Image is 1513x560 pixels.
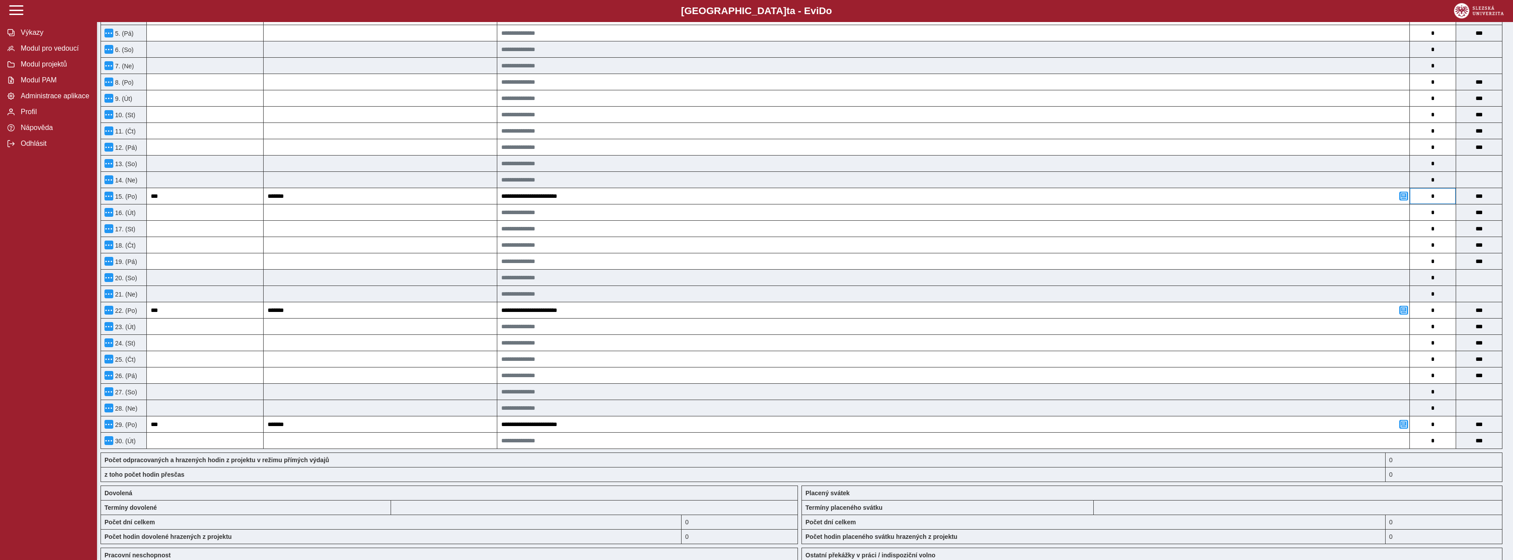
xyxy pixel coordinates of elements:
div: 0 [682,529,798,544]
button: Menu [104,387,113,396]
button: Menu [104,420,113,429]
span: Profil [18,108,89,116]
b: z toho počet hodin přesčas [104,471,184,478]
button: Menu [104,224,113,233]
b: Počet dní celkem [805,519,856,526]
button: Menu [104,436,113,445]
button: Menu [104,338,113,347]
span: 6. (So) [113,46,134,53]
span: 30. (Út) [113,438,136,445]
button: Menu [104,355,113,363]
span: 10. (St) [113,111,135,119]
span: 20. (So) [113,274,137,282]
span: 7. (Ne) [113,63,134,70]
img: logo_web_su.png [1454,3,1504,19]
button: Přidat poznámku [1399,192,1408,200]
span: Výkazy [18,29,89,37]
span: 27. (So) [113,389,137,396]
span: t [786,5,790,16]
button: Přidat poznámku [1399,420,1408,429]
span: 12. (Pá) [113,144,137,151]
button: Menu [104,273,113,282]
span: 13. (So) [113,160,137,167]
button: Menu [104,208,113,217]
span: Odhlásit [18,140,89,148]
span: 18. (Čt) [113,242,136,249]
button: Menu [104,61,113,70]
span: Modul projektů [18,60,89,68]
span: 5. (Pá) [113,30,134,37]
button: Menu [104,257,113,266]
b: Počet odpracovaných a hrazených hodin z projektu v režimu přímých výdajů [104,456,329,464]
span: 23. (Út) [113,323,136,330]
div: 0 [1386,467,1502,482]
button: Menu [104,45,113,54]
button: Menu [104,241,113,249]
span: 22. (Po) [113,307,137,314]
b: Pracovní neschopnost [104,552,171,559]
button: Menu [104,159,113,168]
span: D [819,5,826,16]
span: 16. (Út) [113,209,136,216]
b: Počet hodin dovolené hrazených z projektu [104,533,232,540]
button: Přidat poznámku [1399,306,1408,315]
span: 8. (Po) [113,79,134,86]
button: Menu [104,192,113,200]
b: Termíny placeného svátku [805,504,883,511]
div: Fond pracovní doby (52,8 h) a součet hodin (0 h) se neshodují! [1386,452,1502,467]
b: Počet dní celkem [104,519,155,526]
span: 25. (Čt) [113,356,136,363]
button: Menu [104,289,113,298]
span: o [826,5,832,16]
span: 26. (Pá) [113,372,137,379]
button: Menu [104,143,113,152]
span: 19. (Pá) [113,258,137,265]
button: Menu [104,322,113,331]
button: Menu [104,306,113,315]
span: 24. (St) [113,340,135,347]
button: Menu [104,110,113,119]
span: Administrace aplikace [18,92,89,100]
span: 28. (Ne) [113,405,138,412]
b: Termíny dovolené [104,504,157,511]
b: Placený svátek [805,490,850,497]
span: 21. (Ne) [113,291,138,298]
span: Nápověda [18,124,89,132]
span: 9. (Út) [113,95,132,102]
button: Menu [104,94,113,103]
span: Modul pro vedoucí [18,45,89,52]
span: Modul PAM [18,76,89,84]
span: 11. (Čt) [113,128,136,135]
b: Dovolená [104,490,132,497]
button: Menu [104,78,113,86]
button: Menu [104,126,113,135]
b: Ostatní překážky v práci / indispoziční volno [805,552,935,559]
span: 17. (St) [113,226,135,233]
div: 0 [1386,515,1502,529]
button: Menu [104,29,113,37]
button: Menu [104,175,113,184]
div: 0 [682,515,798,529]
button: Menu [104,371,113,380]
button: Menu [104,404,113,412]
b: [GEOGRAPHIC_DATA] a - Evi [26,5,1487,17]
span: 29. (Po) [113,421,137,428]
b: Počet hodin placeného svátku hrazených z projektu [805,533,958,540]
div: 0 [1386,529,1502,544]
span: 15. (Po) [113,193,137,200]
span: 14. (Ne) [113,177,138,184]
